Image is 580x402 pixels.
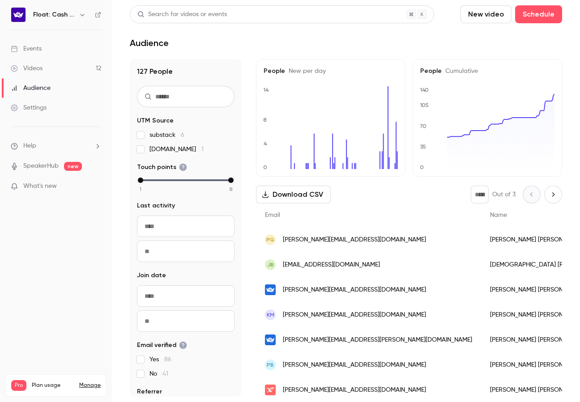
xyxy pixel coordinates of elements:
[162,371,168,377] span: 41
[64,162,82,171] span: new
[283,235,426,245] span: [PERSON_NAME][EMAIL_ADDRESS][DOMAIN_NAME]
[285,68,326,74] span: New per day
[201,146,204,152] span: 1
[283,285,426,295] span: [PERSON_NAME][EMAIL_ADDRESS][DOMAIN_NAME]
[283,360,426,370] span: [PERSON_NAME][EMAIL_ADDRESS][DOMAIN_NAME]
[266,236,274,244] span: PG
[263,164,267,170] text: 0
[137,241,235,262] input: To
[137,310,235,332] input: To
[11,64,43,73] div: Videos
[23,141,36,151] span: Help
[181,132,184,138] span: 6
[263,117,267,123] text: 8
[265,212,280,218] span: Email
[256,186,331,203] button: Download CSV
[283,310,426,320] span: [PERSON_NAME][EMAIL_ADDRESS][DOMAIN_NAME]
[11,84,51,93] div: Audience
[420,144,426,150] text: 35
[149,131,184,140] span: substack
[164,356,171,363] span: 86
[130,38,169,48] h1: Audience
[515,5,562,23] button: Schedule
[461,5,512,23] button: New video
[283,335,472,345] span: [PERSON_NAME][EMAIL_ADDRESS][PERSON_NAME][DOMAIN_NAME]
[23,182,57,191] span: What's new
[140,185,141,193] span: 1
[137,387,162,396] span: Referrer
[138,178,143,183] div: min
[267,361,274,369] span: PB
[267,311,274,319] span: KM
[137,116,174,125] span: UTM Source
[490,212,507,218] span: Name
[137,201,175,210] span: Last activity
[420,67,554,76] h5: People
[267,261,274,269] span: JB
[228,178,234,183] div: max
[420,102,429,108] text: 105
[264,67,398,76] h5: People
[32,382,74,389] span: Plan usage
[420,123,426,129] text: 70
[149,355,171,364] span: Yes
[283,260,380,270] span: [EMAIL_ADDRESS][DOMAIN_NAME]
[420,164,424,170] text: 0
[11,8,26,22] img: Float: Cash Flow Intelligence Series
[11,44,42,53] div: Events
[265,385,276,395] img: oresa.co.uk
[11,141,101,151] li: help-dropdown-opener
[265,334,276,345] img: floatapp.com
[492,190,516,199] p: Out of 3
[137,66,235,77] h1: 127 People
[137,285,235,307] input: From
[137,271,166,280] span: Join date
[79,382,101,389] a: Manage
[544,186,562,203] button: Next page
[230,185,232,193] span: 8
[420,87,429,93] text: 140
[11,103,47,112] div: Settings
[137,10,227,19] div: Search for videos or events
[33,10,75,19] h6: Float: Cash Flow Intelligence Series
[137,341,187,350] span: Email verified
[137,163,187,172] span: Touch points
[265,284,276,295] img: floatapp.com
[149,369,168,378] span: No
[263,87,269,93] text: 14
[264,140,267,147] text: 4
[23,161,59,171] a: SpeakerHub
[149,145,204,154] span: [DOMAIN_NAME]
[11,380,26,391] span: Pro
[442,68,478,74] span: Cumulative
[137,216,235,237] input: From
[283,385,426,395] span: [PERSON_NAME][EMAIL_ADDRESS][DOMAIN_NAME]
